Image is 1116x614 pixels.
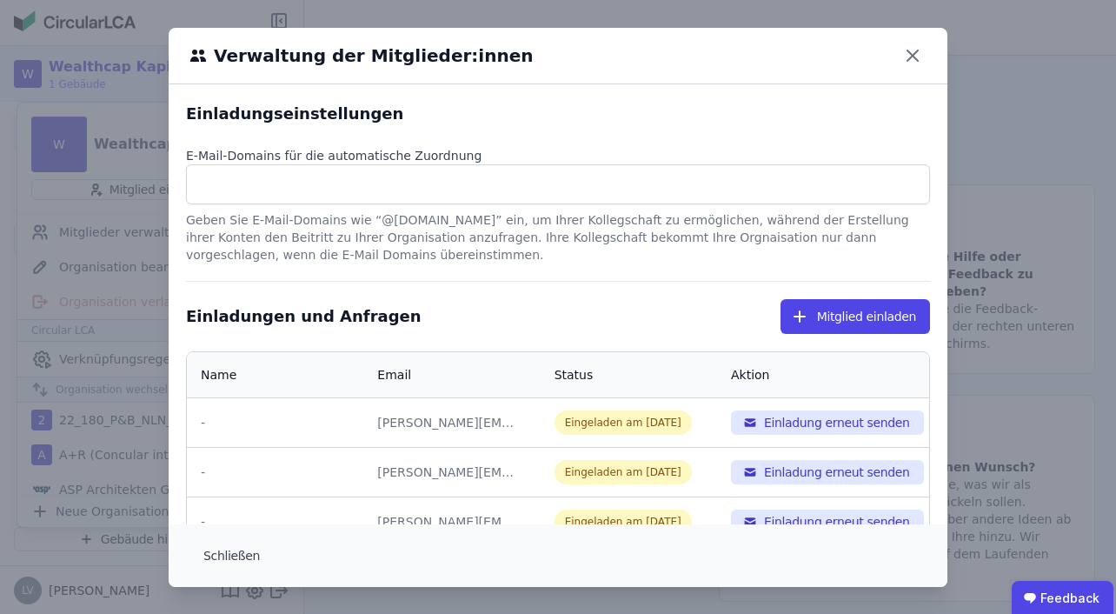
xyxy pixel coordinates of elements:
[555,460,692,484] div: Eingeladen am [DATE]
[781,299,930,334] button: Mitglied einladen
[201,513,349,531] div: -
[377,414,516,431] div: [PERSON_NAME][EMAIL_ADDRESS][DOMAIN_NAME]
[207,43,533,69] h6: Verwaltung der Mitglieder:innen
[731,366,770,384] div: Aktion
[186,147,930,164] div: E-Mail-Domains für die automatische Zuordnung
[201,414,349,431] div: -
[377,513,516,531] div: [PERSON_NAME][EMAIL_ADDRESS][DOMAIN_NAME]
[731,510,924,534] button: Einladung erneut senden
[731,460,924,484] button: Einladung erneut senden
[377,464,516,481] div: [PERSON_NAME][EMAIL_ADDRESS][DOMAIN_NAME]
[186,102,930,126] div: Einladungseinstellungen
[189,538,274,573] button: Schließen
[186,204,930,264] div: Geben Sie E-Mail-Domains wie “@[DOMAIN_NAME]” ein, um Ihrer Kollegschaft zu ermöglichen, während ...
[555,366,594,384] div: Status
[731,410,924,435] button: Einladung erneut senden
[555,510,692,534] div: Eingeladen am [DATE]
[201,464,349,481] div: -
[201,366,236,384] div: Name
[555,410,692,435] div: Eingeladen am [DATE]
[186,304,422,329] div: Einladungen und Anfragen
[377,366,411,384] div: Email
